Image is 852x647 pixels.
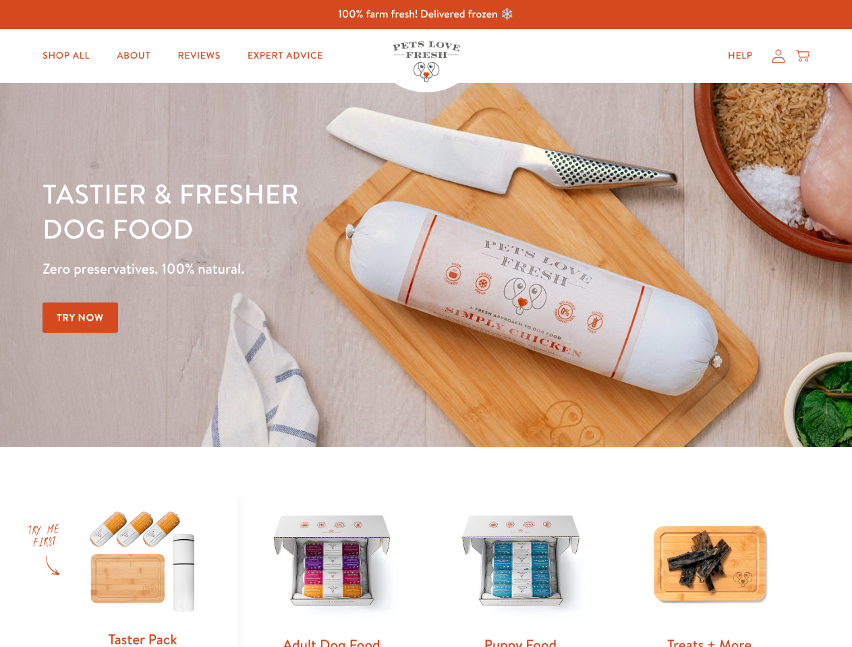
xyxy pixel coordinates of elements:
a: About [106,42,161,69]
img: Pets Love Fresh [393,41,460,82]
h1: Tastier & fresher dog food [42,176,554,246]
p: Zero preservatives. 100% natural. [42,257,554,281]
a: Expert Advice [237,42,334,69]
a: Try Now [42,303,118,333]
a: Help [717,42,764,69]
a: Reviews [167,42,231,69]
a: Shop All [32,42,101,69]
